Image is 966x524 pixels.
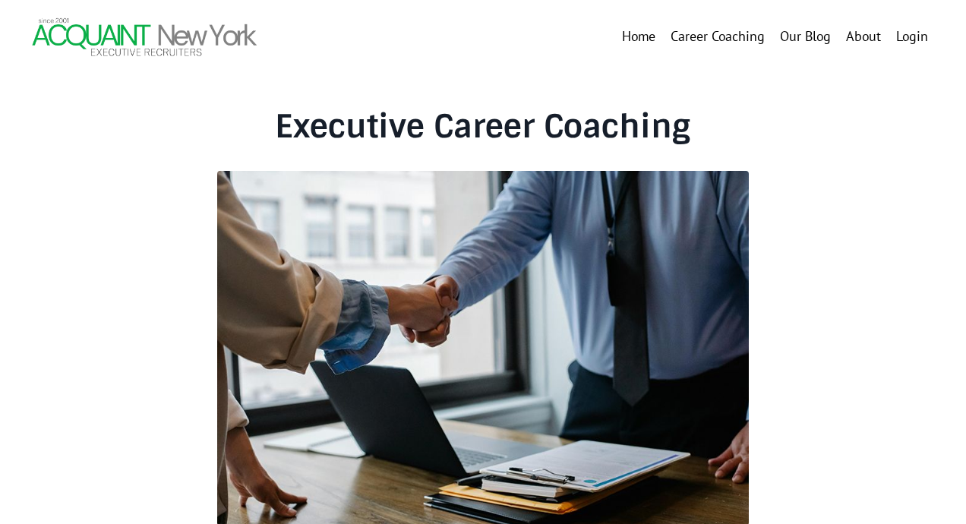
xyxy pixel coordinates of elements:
a: Login [896,27,928,45]
h2: Executive Career Coaching [108,108,858,146]
a: Our Blog [780,26,831,48]
a: Home [622,26,655,48]
img: Header Logo [30,15,258,58]
a: About [846,26,881,48]
a: Career Coaching [671,26,765,48]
